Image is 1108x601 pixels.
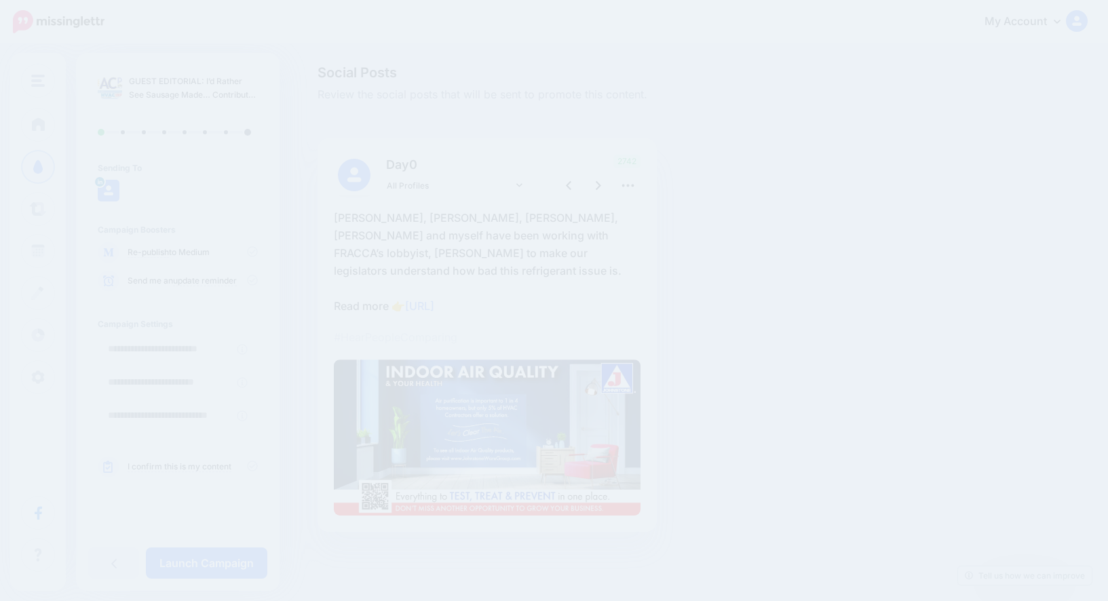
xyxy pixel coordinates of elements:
[318,66,947,79] span: Social Posts
[13,10,104,33] img: Missinglettr
[128,246,258,258] p: to Medium
[98,75,122,99] img: 803bd7d0c2669c9748e90b643f7ad4b8_thumb.jpg
[338,159,370,191] img: user_default_image.png
[98,225,258,235] h4: Campaign Boosters
[129,75,258,102] p: GUEST EDITORIAL: I’d Rather See Sausage Made… Contributed by [PERSON_NAME], President of FRACCA
[173,275,237,286] a: update reminder
[971,5,1088,39] a: My Account
[128,247,169,258] a: Re-publish
[128,461,231,472] a: I confirm this is my content
[31,75,45,87] img: menu.png
[409,157,417,172] span: 0
[98,163,258,173] h4: Sending To
[613,155,641,168] span: 2742
[128,275,258,287] p: Send me an
[380,155,531,174] p: Day
[387,178,513,193] span: All Profiles
[98,319,258,329] h4: Campaign Settings
[380,176,529,195] a: All Profiles
[958,566,1092,585] a: Tell us how we can improve
[405,299,434,313] a: [URL]
[318,86,947,104] span: Review the social posts that will be sent to promote this content.
[98,180,119,201] img: user_default_image.png
[334,360,641,516] img: 227b10a6ba8b783c071866e577941f85.jpg
[334,328,641,346] p: #HearPeopleComparing
[334,209,641,315] p: [PERSON_NAME], [PERSON_NAME], [PERSON_NAME], [PERSON_NAME] and myself have been working with FRAC...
